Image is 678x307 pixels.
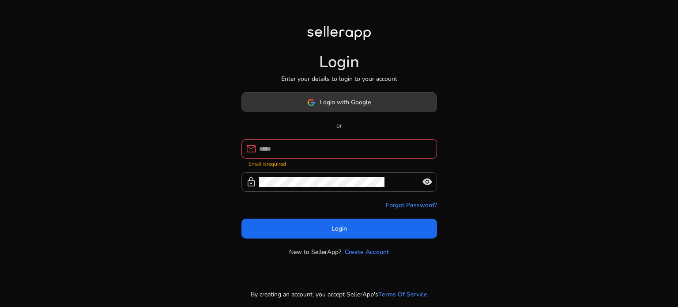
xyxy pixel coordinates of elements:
button: Login with Google [241,92,437,112]
h1: Login [319,53,359,72]
span: lock [246,177,256,187]
p: New to SellerApp? [289,247,341,257]
a: Forgot Password? [386,201,437,210]
span: Login with Google [320,98,371,107]
img: google-logo.svg [307,99,315,106]
button: Login [241,219,437,239]
mat-error: Email is [249,159,430,168]
span: visibility [422,177,433,187]
p: Enter your details to login to your account [281,74,397,83]
a: Create Account [345,247,389,257]
strong: required [267,160,286,167]
p: or [241,121,437,130]
a: Terms Of Service [378,290,427,299]
span: Login [331,224,347,233]
span: mail [246,144,256,154]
